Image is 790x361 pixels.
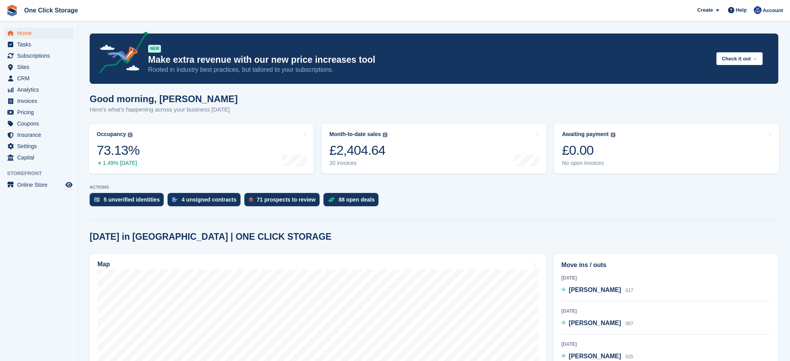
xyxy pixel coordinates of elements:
span: [PERSON_NAME] [569,320,621,326]
a: menu [4,179,74,190]
span: Analytics [17,84,64,95]
span: Tasks [17,39,64,50]
span: Settings [17,141,64,152]
a: [PERSON_NAME] 007 [561,319,633,329]
div: No open invoices [562,160,615,166]
a: 71 prospects to review [244,193,323,210]
div: 73.13% [97,142,140,158]
div: Month-to-date sales [329,131,381,138]
div: 4 unsigned contracts [182,196,237,203]
span: CRM [17,73,64,84]
div: 5 unverified identities [104,196,160,203]
a: Month-to-date sales £2,404.64 20 invoices [322,124,546,173]
a: menu [4,84,74,95]
a: menu [4,118,74,129]
a: menu [4,152,74,163]
div: Awaiting payment [562,131,609,138]
span: Subscriptions [17,50,64,61]
img: Thomas [754,6,762,14]
span: Create [697,6,713,14]
span: 025 [626,354,633,359]
img: deal-1b604bf984904fb50ccaf53a9ad4b4a5d6e5aea283cecdc64d6e3604feb123c2.svg [328,197,335,202]
a: 88 open deals [323,193,383,210]
a: menu [4,107,74,118]
img: verify_identity-adf6edd0f0f0b5bbfe63781bf79b02c33cf7c696d77639b501bdc392416b5a36.svg [94,197,100,202]
a: menu [4,50,74,61]
div: £0.00 [562,142,615,158]
div: 71 prospects to review [257,196,316,203]
div: 88 open deals [339,196,375,203]
p: Rooted in industry best practices, but tailored to your subscriptions. [148,65,710,74]
div: [DATE] [561,308,771,315]
a: One Click Storage [21,4,81,17]
p: ACTIONS [90,185,778,190]
a: [PERSON_NAME] 017 [561,285,633,296]
span: Insurance [17,129,64,140]
p: Here's what's happening across your business [DATE] [90,105,238,114]
img: stora-icon-8386f47178a22dfd0bd8f6a31ec36ba5ce8667c1dd55bd0f319d3a0aa187defe.svg [6,5,18,16]
a: menu [4,129,74,140]
span: Account [763,7,783,14]
img: price-adjustments-announcement-icon-8257ccfd72463d97f412b2fc003d46551f7dbcb40ab6d574587a9cd5c0d94... [93,32,148,76]
span: 007 [626,321,633,326]
a: Occupancy 73.13% 1.49% [DATE] [89,124,314,173]
a: menu [4,96,74,106]
span: Pricing [17,107,64,118]
span: Home [17,28,64,39]
a: menu [4,73,74,84]
div: 20 invoices [329,160,387,166]
h1: Good morning, [PERSON_NAME] [90,94,238,104]
h2: Map [97,261,110,268]
h2: [DATE] in [GEOGRAPHIC_DATA] | ONE CLICK STORAGE [90,232,332,242]
div: £2,404.64 [329,142,387,158]
span: Coupons [17,118,64,129]
a: 5 unverified identities [90,193,168,210]
div: NEW [148,45,161,53]
img: icon-info-grey-7440780725fd019a000dd9b08b2336e03edf1995a4989e88bcd33f0948082b44.svg [383,133,387,137]
a: Awaiting payment £0.00 No open invoices [554,124,779,173]
span: [PERSON_NAME] [569,287,621,293]
img: icon-info-grey-7440780725fd019a000dd9b08b2336e03edf1995a4989e88bcd33f0948082b44.svg [128,133,133,137]
a: menu [4,39,74,50]
a: menu [4,141,74,152]
h2: Move ins / outs [561,260,771,270]
a: menu [4,62,74,73]
span: Storefront [7,170,78,177]
div: [DATE] [561,274,771,281]
div: [DATE] [561,341,771,348]
img: prospect-51fa495bee0391a8d652442698ab0144808aea92771e9ea1ae160a38d050c398.svg [249,197,253,202]
span: Invoices [17,96,64,106]
span: Capital [17,152,64,163]
span: Sites [17,62,64,73]
span: Help [736,6,747,14]
a: Preview store [64,180,74,189]
span: [PERSON_NAME] [569,353,621,359]
a: menu [4,28,74,39]
img: contract_signature_icon-13c848040528278c33f63329250d36e43548de30e8caae1d1a13099fd9432cc5.svg [172,197,178,202]
p: Make extra revenue with our new price increases tool [148,54,710,65]
img: icon-info-grey-7440780725fd019a000dd9b08b2336e03edf1995a4989e88bcd33f0948082b44.svg [611,133,615,137]
span: Online Store [17,179,64,190]
a: 4 unsigned contracts [168,193,244,210]
div: 1.49% [DATE] [97,160,140,166]
div: Occupancy [97,131,126,138]
span: 017 [626,288,633,293]
button: Check it out → [716,52,763,65]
